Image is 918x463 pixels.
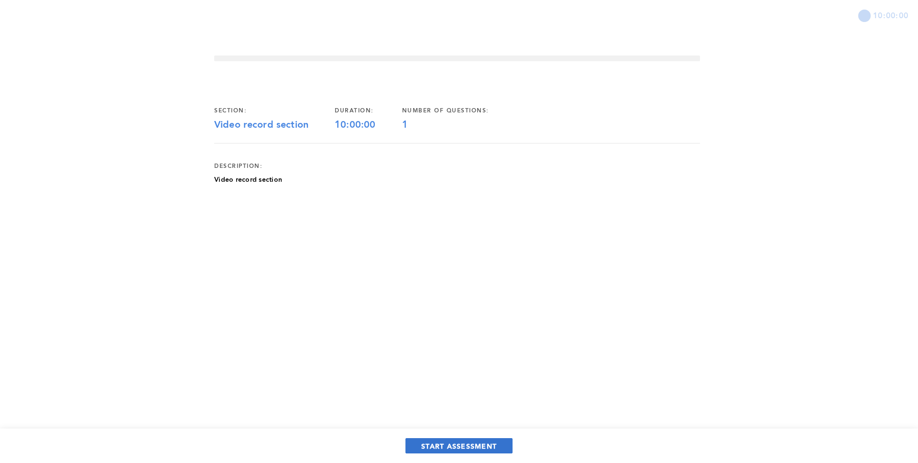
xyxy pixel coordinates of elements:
[214,163,262,170] div: description:
[214,107,335,115] div: section:
[335,107,402,115] div: duration:
[402,120,515,131] div: 1
[214,175,282,185] p: Video record section
[405,438,513,453] button: START ASSESSMENT
[402,107,515,115] div: number of questions:
[214,120,335,131] div: Video record section
[421,441,497,451] span: START ASSESSMENT
[873,10,908,21] span: 10:00:00
[335,120,402,131] div: 10:00:00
